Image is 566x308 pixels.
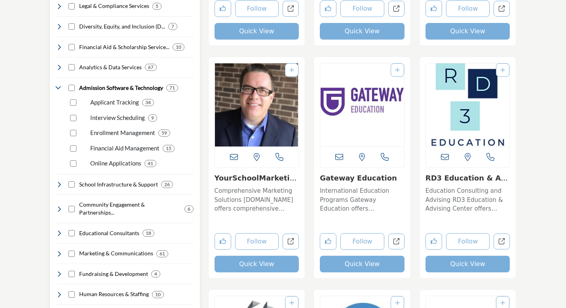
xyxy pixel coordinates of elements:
h4: Fundraising & Development: Nutritious and delicious meal options that cater to diverse dietary pr... [79,270,148,278]
a: International Education Programs Gateway Education offers comprehensive international education p... [320,184,405,213]
input: Select Educational Consultants checkbox [68,230,75,236]
input: Select Applicant Tracking checkbox [70,99,76,106]
b: 7 [171,24,174,29]
div: 18 Results For Educational Consultants [142,230,154,237]
h4: Human Resources & Staffing: Customized health and wellness initiatives to support the well-being ... [79,290,149,298]
a: Add To List [500,300,505,306]
div: 9 Results For Interview Scheduling [148,114,157,122]
button: Like listing [320,0,336,17]
input: Select Online Applications checkbox [70,160,76,167]
p: International Education Programs Gateway Education offers comprehensive international education p... [320,186,405,213]
b: 61 [160,251,165,257]
b: 59 [161,130,167,136]
a: Education Consulting and Advising RD3 Education & Advising Center offers education consulting and... [425,184,510,213]
input: Select Diversity, Equity, and Inclusion (DEI) checkbox [68,23,75,30]
button: Quick View [215,23,299,40]
input: Select Financial Aid Management checkbox [70,145,76,152]
a: Open truth-tree in new tab [388,1,405,17]
a: Add To List [500,67,505,73]
input: Select School Infrastructure & Support checkbox [68,181,75,188]
a: Open Listing in new tab [426,63,510,146]
a: Add To List [395,67,400,73]
button: Follow [446,233,490,250]
h3: Gateway Education [320,174,405,183]
p: Online Applications: Platforms that enable applicants to submit their applications and required d... [90,159,141,168]
input: Select Community Engagement & Partnerships checkbox [68,206,75,212]
p: Applicant Tracking: Systems that help independent schools manage and track applicants throughout ... [90,98,139,107]
a: Gateway Education [320,174,397,182]
a: RD3 Education & Advi... [425,174,508,191]
div: 6 Results For Community Engagement & Partnerships [184,205,194,213]
b: 6 [188,206,190,212]
a: Open Listing in new tab [215,63,299,146]
div: 7 Results For Diversity, Equity, and Inclusion (DEI) [168,23,177,30]
button: Follow [235,0,279,17]
a: Open yourschoolmarketingcom in new tab [283,234,299,250]
a: Add To List [289,67,294,73]
input: Select Human Resources & Staffing checkbox [68,291,75,298]
p: Education Consulting and Advising RD3 Education & Advising Center offers education consulting and... [425,186,510,213]
b: 10 [155,292,161,297]
div: 59 Results For Enrollment Management [158,129,170,137]
h4: Legal & Compliance Services: Innovative educational materials and tools designed to promote effec... [79,2,149,10]
div: 4 Results For Fundraising & Development [151,270,160,278]
a: Open gateway-education in new tab [388,234,405,250]
button: Like listing [425,233,442,250]
a: Comprehensive Marketing Solutions [DOMAIN_NAME] offers comprehensive marketing solutions for inde... [215,184,299,213]
button: Quick View [320,256,405,272]
div: 67 Results For Analytics & Data Services [145,64,157,71]
b: 18 [146,230,151,236]
div: 10 Results For Financial Aid & Scholarship Services [173,44,184,51]
img: RD3 Education & Advising Center [426,63,510,146]
b: 5 [156,4,158,9]
h4: Financial Aid & Scholarship Services: Professional planning and execution of school events, confe... [79,43,169,51]
h4: Community Engagement & Partnerships: Environmentally-friendly products and services to promote su... [79,201,181,216]
button: Follow [340,233,384,250]
input: Select Legal & Compliance Services checkbox [68,3,75,10]
button: Like listing [215,0,231,17]
h4: Educational Consultants: Comprehensive services for maintaining, upgrading, and optimizing school... [79,229,139,237]
div: 61 Results For Marketing & Communications [156,250,168,257]
input: Select Marketing & Communications checkbox [68,251,75,257]
div: 41 Results For Online Applications [144,160,156,167]
button: Follow [340,0,384,17]
button: Follow [235,233,279,250]
button: Quick View [320,23,405,40]
input: Select Financial Aid & Scholarship Services checkbox [68,44,75,50]
input: Select Analytics & Data Services checkbox [68,64,75,70]
b: 67 [148,65,154,70]
h4: Admission Software & Technology: Expert advisors who assist schools in making informed decisions ... [79,84,163,92]
b: 15 [166,146,171,151]
img: YourSchoolMarketing.com [215,63,299,146]
a: Open venturedsolutions in new tab [283,1,299,17]
a: Open Listing in new tab [320,63,404,146]
h3: YourSchoolMarketing.com [215,174,299,183]
input: Select Interview Scheduling checkbox [70,115,76,121]
b: 41 [148,161,153,166]
b: 4 [154,271,157,277]
a: YourSchoolMarketing.... [215,174,297,191]
div: 71 Results For Admission Software & Technology [166,84,178,91]
h4: Diversity, Equity, and Inclusion (DEI): Creative and strategic marketing solutions to enhance bra... [79,23,165,30]
button: Quick View [425,256,510,272]
b: 71 [169,85,175,91]
a: Add To List [289,300,294,306]
input: Select Admission Software & Technology checkbox [68,85,75,91]
h4: Analytics & Data Services: Legal guidance and representation for schools navigating complex regul... [79,63,142,71]
p: Interview Scheduling: Software solutions that facilitate scheduling interviews between applicants... [90,113,145,122]
a: Open rd3-education-advising-center in new tab [494,234,510,250]
div: 15 Results For Financial Aid Management [163,145,175,152]
b: 26 [164,182,170,187]
a: Open admission-testing-solutions-1 in new tab [494,1,510,17]
a: Add To List [395,300,400,306]
input: Select Fundraising & Development checkbox [68,271,75,277]
button: Like listing [320,233,336,250]
img: Gateway Education [320,63,404,146]
div: 10 Results For Human Resources & Staffing [152,291,164,298]
input: Select Enrollment Management checkbox [70,130,76,136]
div: 5 Results For Legal & Compliance Services [152,3,161,10]
button: Follow [446,0,490,17]
p: Enrollment Management: Tools that assist independent schools in managing student enrollment, incl... [90,128,155,137]
h4: School Infrastructure & Support: Comprehensive recruitment, training, and retention solutions for... [79,181,158,188]
b: 34 [145,100,151,105]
